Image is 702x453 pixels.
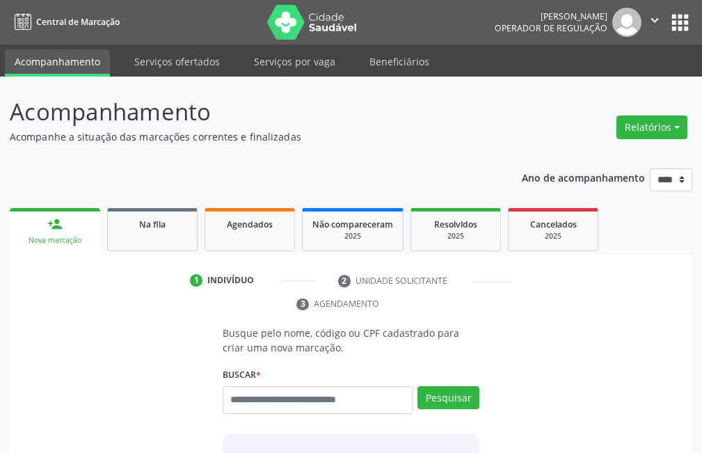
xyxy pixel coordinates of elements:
[227,218,273,230] span: Agendados
[417,386,479,410] button: Pesquisar
[5,49,110,77] a: Acompanhamento
[495,10,607,22] div: [PERSON_NAME]
[495,22,607,34] span: Operador de regulação
[522,168,645,186] p: Ano de acompanhamento
[616,116,687,139] button: Relatórios
[207,274,254,287] div: Indivíduo
[19,235,90,246] div: Nova marcação
[612,8,641,37] img: img
[125,49,230,74] a: Serviços ofertados
[647,13,662,28] i: 
[244,49,345,74] a: Serviços por vaga
[434,218,477,230] span: Resolvidos
[10,95,488,129] p: Acompanhamento
[139,218,166,230] span: Na fila
[223,326,479,355] p: Busque pelo nome, código ou CPF cadastrado para criar uma nova marcação.
[518,231,588,241] div: 2025
[312,231,393,241] div: 2025
[190,274,202,287] div: 1
[421,231,490,241] div: 2025
[10,10,120,33] a: Central de Marcação
[47,216,63,232] div: person_add
[223,365,261,386] label: Buscar
[360,49,439,74] a: Beneficiários
[10,129,488,144] p: Acompanhe a situação das marcações correntes e finalizadas
[312,218,393,230] span: Não compareceram
[668,10,692,35] button: apps
[36,16,120,28] span: Central de Marcação
[641,8,668,37] button: 
[530,218,577,230] span: Cancelados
